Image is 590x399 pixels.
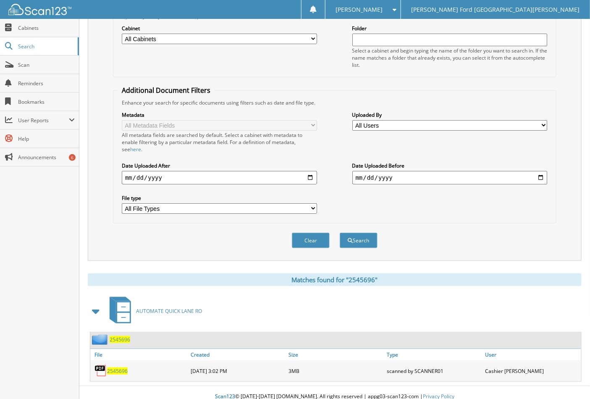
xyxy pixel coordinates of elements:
span: Cabinets [18,24,75,31]
label: Cabinet [122,25,317,32]
input: start [122,171,317,184]
a: 2545696 [107,367,128,375]
span: User Reports [18,117,69,124]
label: Folder [352,25,548,32]
label: File type [122,194,317,202]
div: All metadata fields are searched by default. Select a cabinet with metadata to enable filtering b... [122,131,317,153]
span: AUTOMATE QUICK LANE RO [136,307,202,315]
span: Scan [18,61,75,68]
a: User [483,349,581,360]
a: 2545696 [110,336,130,343]
img: folder2.png [92,334,110,345]
a: AUTOMATE QUICK LANE RO [105,294,202,328]
span: Help [18,135,75,142]
span: Announcements [18,154,75,161]
span: [PERSON_NAME] Ford [GEOGRAPHIC_DATA][PERSON_NAME] [411,7,580,12]
a: Size [287,349,385,360]
span: [PERSON_NAME] [336,7,383,12]
span: Reminders [18,80,75,87]
label: Uploaded By [352,111,548,118]
div: Matches found for "2545696" [88,273,582,286]
div: [DATE] 3:02 PM [189,362,287,379]
span: Search [18,43,73,50]
div: 6 [69,154,76,161]
iframe: Chat Widget [548,359,590,399]
div: scanned by SCANNER01 [385,362,483,379]
a: here [130,146,141,153]
input: end [352,171,548,184]
a: Type [385,349,483,360]
label: Date Uploaded After [122,162,317,169]
div: Cashier [PERSON_NAME] [483,362,581,379]
a: File [90,349,189,360]
legend: Additional Document Filters [118,86,215,95]
a: Created [189,349,287,360]
img: PDF.png [94,365,107,377]
div: 3MB [287,362,385,379]
label: Metadata [122,111,317,118]
button: Search [340,233,378,248]
span: Bookmarks [18,98,75,105]
div: Select a cabinet and begin typing the name of the folder you want to search in. If the name match... [352,47,548,68]
img: scan123-logo-white.svg [8,4,71,15]
button: Clear [292,233,330,248]
label: Date Uploaded Before [352,162,548,169]
div: Enhance your search for specific documents using filters such as date and file type. [118,99,552,106]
